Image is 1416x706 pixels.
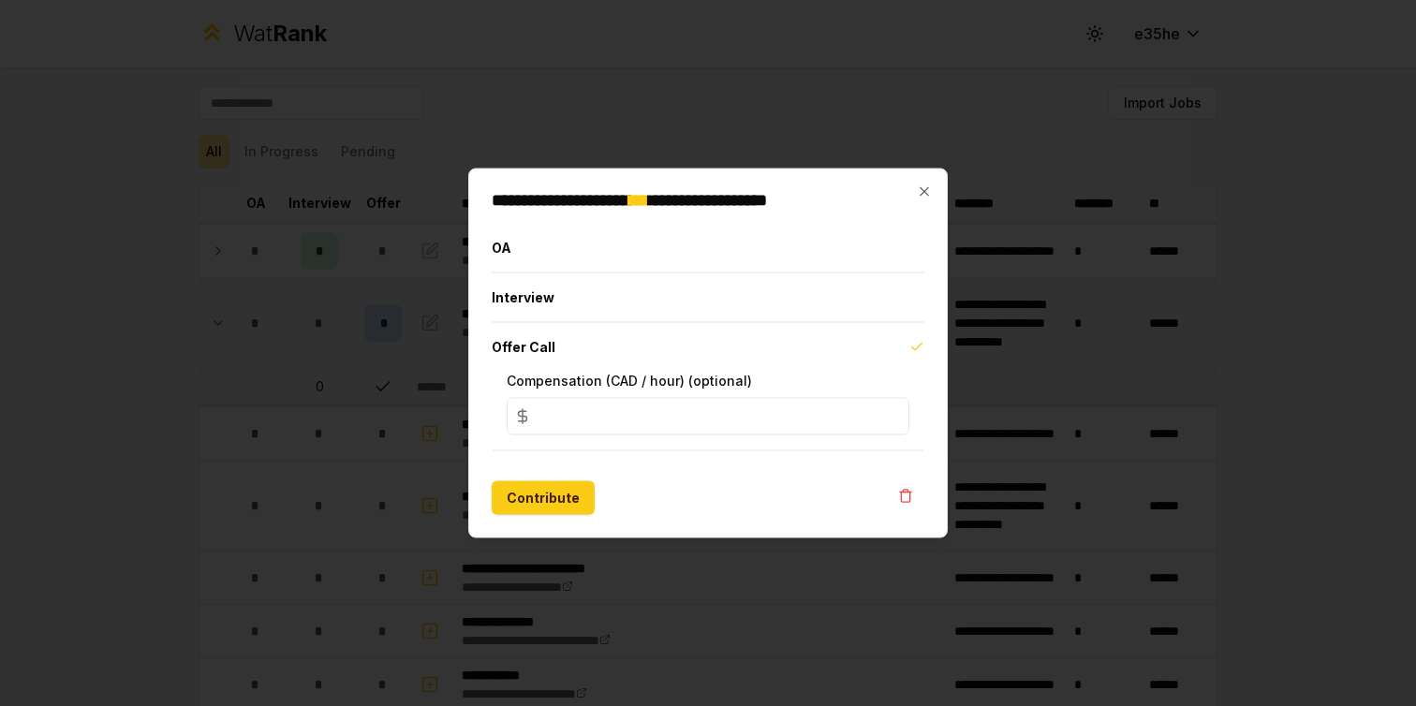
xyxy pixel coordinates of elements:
button: Contribute [492,481,595,515]
div: Offer Call [492,372,924,450]
button: Interview [492,273,924,322]
button: OA [492,224,924,272]
button: Offer Call [492,323,924,372]
label: Compensation (CAD / hour) (optional) [507,373,752,389]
